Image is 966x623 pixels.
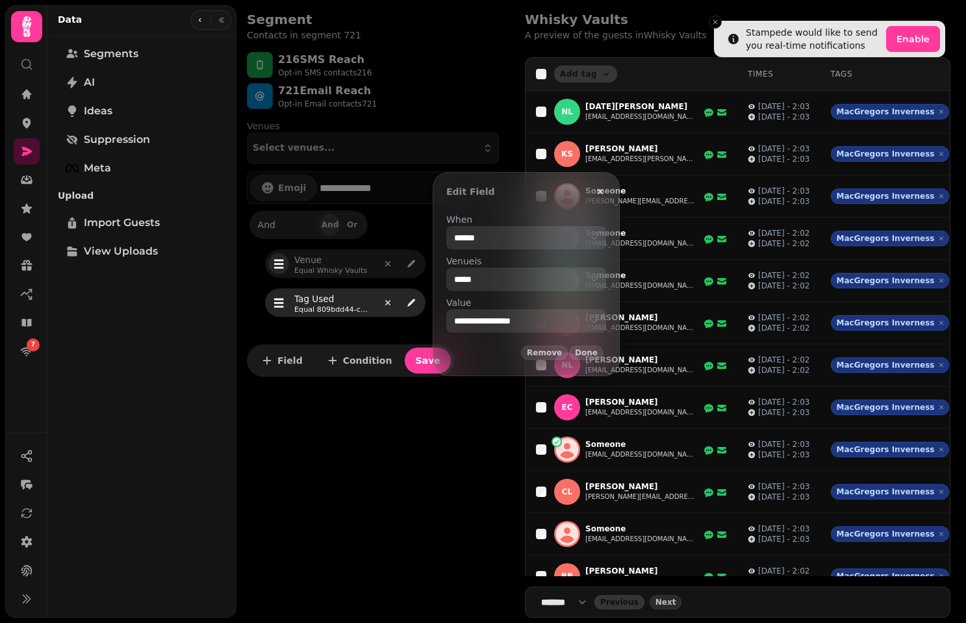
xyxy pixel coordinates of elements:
[585,238,696,249] button: [EMAIL_ADDRESS][DOMAIN_NAME]
[831,357,950,373] div: MacGregors Inverness
[585,524,696,534] p: Someone
[758,397,810,407] p: [DATE] - 2:03
[585,101,696,112] p: [DATE][PERSON_NAME]
[886,26,940,52] button: Enable
[758,186,810,196] p: [DATE] - 2:03
[758,323,810,333] p: [DATE] - 2:02
[446,213,606,226] label: When
[758,238,810,249] p: [DATE] - 2:02
[831,526,950,542] div: MacGregors Inverness
[758,270,810,281] p: [DATE] - 2:02
[250,348,313,374] button: Field
[294,306,372,313] span: Equal 809bdd44-c4a7-49fc-b4b5-10f822f6c30d
[575,349,598,357] span: Done
[585,407,696,418] button: [EMAIL_ADDRESS][DOMAIN_NAME]
[746,26,881,52] div: Stampede would like to send you real-time notifications
[758,481,810,492] p: [DATE] - 2:03
[758,524,810,534] p: [DATE] - 2:03
[316,348,403,374] button: Condition
[831,69,950,79] div: Tags
[585,228,696,238] p: Someone
[831,273,950,288] div: MacGregors Inverness
[405,348,450,374] button: Save
[560,70,597,78] span: Add tag
[585,281,696,291] button: [EMAIL_ADDRESS][DOMAIN_NAME]
[585,492,696,502] button: [PERSON_NAME][EMAIL_ADDRESS][DOMAIN_NAME]
[58,155,226,181] a: Meta
[525,587,950,618] nav: Pagination
[758,112,810,122] p: [DATE] - 2:03
[758,196,810,207] p: [DATE] - 2:03
[758,407,810,418] p: [DATE] - 2:03
[415,356,440,365] span: Save
[709,16,722,29] button: Close toast
[31,340,35,350] span: 7
[84,244,158,259] span: View Uploads
[831,231,950,246] div: MacGregors Inverness
[569,346,604,360] button: Done
[831,442,950,457] div: MacGregors Inverness
[585,270,696,281] p: Someone
[585,196,696,207] button: [PERSON_NAME][EMAIL_ADDRESS][PERSON_NAME][DOMAIN_NAME]
[758,281,810,291] p: [DATE] - 2:02
[400,292,422,313] button: edit
[561,107,573,116] span: nl
[831,484,950,500] div: MacGregors Inverness
[758,144,810,154] p: [DATE] - 2:03
[58,70,226,95] a: AI
[758,492,810,502] p: [DATE] - 2:03
[446,255,606,268] label: Venue is
[831,315,950,331] div: MacGregors Inverness
[561,149,573,159] span: ks
[758,439,810,450] p: [DATE] - 2:03
[600,598,639,606] span: Previous
[585,312,696,323] p: [PERSON_NAME]
[277,356,303,365] span: Field
[58,98,226,124] a: Ideas
[655,598,676,606] span: Next
[84,46,138,62] span: Segments
[84,215,160,231] span: Import Guests
[294,292,372,305] span: Tag used
[527,349,562,357] span: Remove
[561,403,572,412] span: EC
[554,66,617,83] button: Add tag
[585,439,696,450] p: Someone
[585,481,696,492] p: [PERSON_NAME]
[650,595,682,609] button: next
[758,312,810,323] p: [DATE] - 2:02
[748,69,810,79] div: Times
[758,101,810,112] p: [DATE] - 2:03
[58,210,226,236] a: Import Guests
[585,355,696,365] p: [PERSON_NAME]
[521,346,568,360] button: Remove
[446,185,495,198] h3: Edit Field
[84,132,150,147] span: Suppression
[758,450,810,460] p: [DATE] - 2:03
[585,566,696,576] p: [PERSON_NAME]
[831,188,950,204] div: MacGregors Inverness
[758,154,810,164] p: [DATE] - 2:03
[58,238,226,264] a: View Uploads
[585,365,696,375] button: [EMAIL_ADDRESS][DOMAIN_NAME]
[585,186,696,196] p: Someone
[585,450,696,460] button: [EMAIL_ADDRESS][DOMAIN_NAME]
[585,534,696,544] button: [EMAIL_ADDRESS][DOMAIN_NAME]
[84,103,112,119] span: Ideas
[58,127,226,153] a: Suppression
[758,355,810,365] p: [DATE] - 2:02
[14,338,40,364] a: 7
[585,397,696,407] p: [PERSON_NAME]
[831,568,950,584] div: MacGregors Inverness
[831,104,950,120] div: MacGregors Inverness
[585,144,696,154] p: [PERSON_NAME]
[758,228,810,238] p: [DATE] - 2:02
[58,13,82,26] h2: Data
[585,323,696,333] button: [EMAIL_ADDRESS][DOMAIN_NAME]
[84,160,111,176] span: Meta
[594,595,644,609] button: back
[758,534,810,544] p: [DATE] - 2:03
[562,487,572,496] span: CL
[58,184,226,207] p: Upload
[831,400,950,415] div: MacGregors Inverness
